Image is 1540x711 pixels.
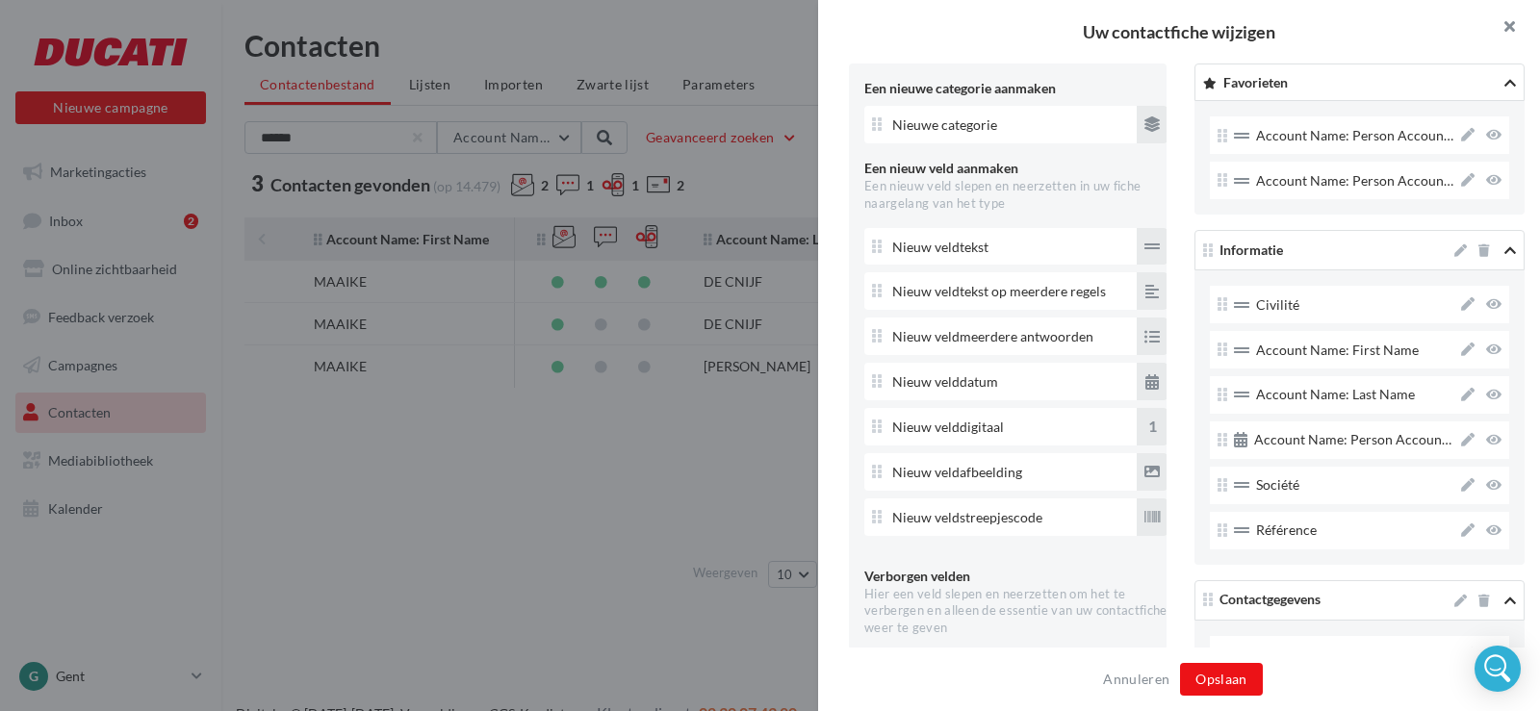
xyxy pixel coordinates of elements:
[1180,663,1262,696] button: Opslaan
[1256,645,1453,664] span: Account Name: Person Account: Home Phone
[864,79,1168,98] div: Een nieuwe categorie aanmaken
[864,178,1168,213] div: Een nieuw veld slepen en neerzetten in uw fiche naargelang van het type
[864,586,1168,638] div: Hier een veld slepen en neerzetten om het te verbergen en alleen de essentie van uw contactfiche ...
[1256,171,1453,190] span: Account Name: Person Account: Mobile
[1223,74,1288,90] span: Favorieten
[892,327,1093,346] span: Nieuw veld
[1256,521,1453,540] span: Référence
[864,567,1168,586] div: Verborgen velden
[960,509,1042,525] span: Streepjescode
[1256,126,1453,145] span: Account Name: Person Account: Email
[1256,385,1453,404] span: Account Name: Last Name
[960,328,1093,344] span: Meerdere antwoorden
[1256,475,1453,495] span: Société
[1256,341,1453,360] span: Account Name: First Name
[1095,668,1177,691] button: Annuleren
[1148,417,1157,435] span: 1
[1219,241,1283,258] span: Informatie
[849,23,1509,40] h2: Uw contactfiche wijzigen
[892,508,1042,527] span: Nieuw veld
[960,283,1106,299] span: Tekst op meerdere regels
[1219,592,1321,608] span: Contactgegevens
[864,159,1168,178] div: Een nieuw veld aanmaken
[1475,646,1521,692] div: Open Intercom Messenger
[1254,430,1451,449] span: Account Name: Person Account: Birthdate
[1256,295,1453,315] span: Civilité
[892,282,1106,301] span: Nieuw veld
